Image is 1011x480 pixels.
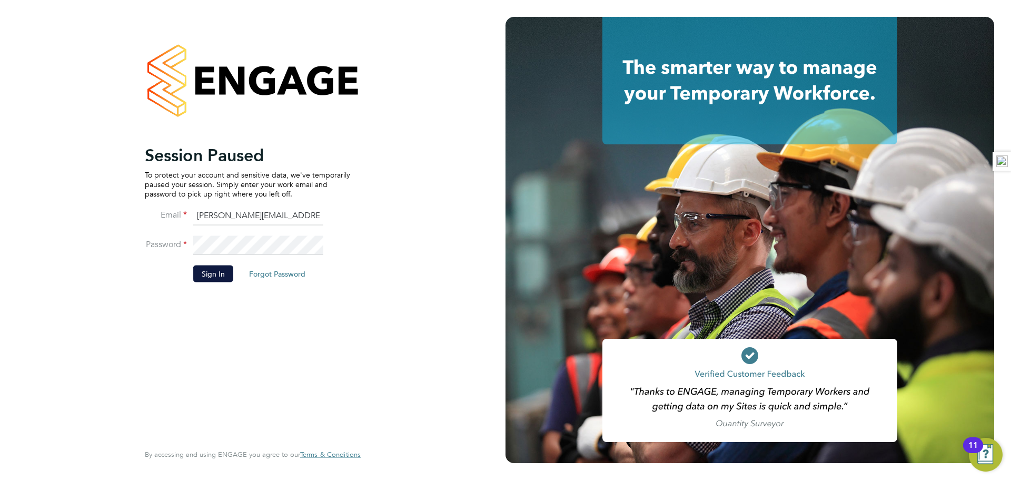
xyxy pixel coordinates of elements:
a: Terms & Conditions [300,450,361,459]
h2: Session Paused [145,144,350,165]
button: Forgot Password [241,265,314,282]
span: By accessing and using ENGAGE you agree to our [145,450,361,459]
p: To protect your account and sensitive data, we've temporarily paused your session. Simply enter y... [145,170,350,199]
input: Enter your work email... [193,207,323,226]
button: Open Resource Center, 11 new notifications [969,438,1003,472]
button: Sign In [193,265,233,282]
label: Password [145,239,187,250]
label: Email [145,209,187,220]
div: 11 [968,445,978,459]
